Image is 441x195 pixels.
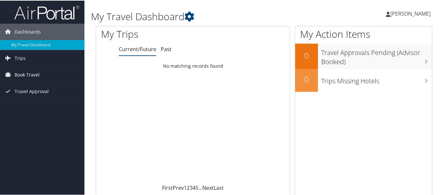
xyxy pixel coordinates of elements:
[295,73,318,84] h2: 0
[295,49,318,61] h2: 0
[321,73,432,85] h3: Trips Missing Hotels
[15,66,40,82] span: Book Travel
[101,27,204,40] h1: My Trips
[386,3,437,23] a: [PERSON_NAME]
[15,83,49,99] span: Travel Approval
[184,184,187,191] a: 1
[119,45,156,52] a: Current/Future
[14,4,79,20] img: airportal-logo.png
[390,9,431,17] span: [PERSON_NAME]
[295,43,432,68] a: 0Travel Approvals Pending (Advisor Booked)
[198,184,202,191] span: …
[195,184,198,191] a: 5
[295,27,432,40] h1: My Action Items
[162,184,173,191] a: First
[193,184,195,191] a: 4
[295,68,432,91] a: 0Trips Missing Hotels
[321,44,432,66] h3: Travel Approvals Pending (Advisor Booked)
[187,184,190,191] a: 2
[15,49,26,66] span: Trips
[202,184,214,191] a: Next
[161,45,171,52] a: Past
[96,60,290,71] td: No matching records found
[91,9,322,23] h1: My Travel Dashboard
[214,184,224,191] a: Last
[190,184,193,191] a: 3
[15,23,41,39] span: Dashboards
[173,184,184,191] a: Prev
